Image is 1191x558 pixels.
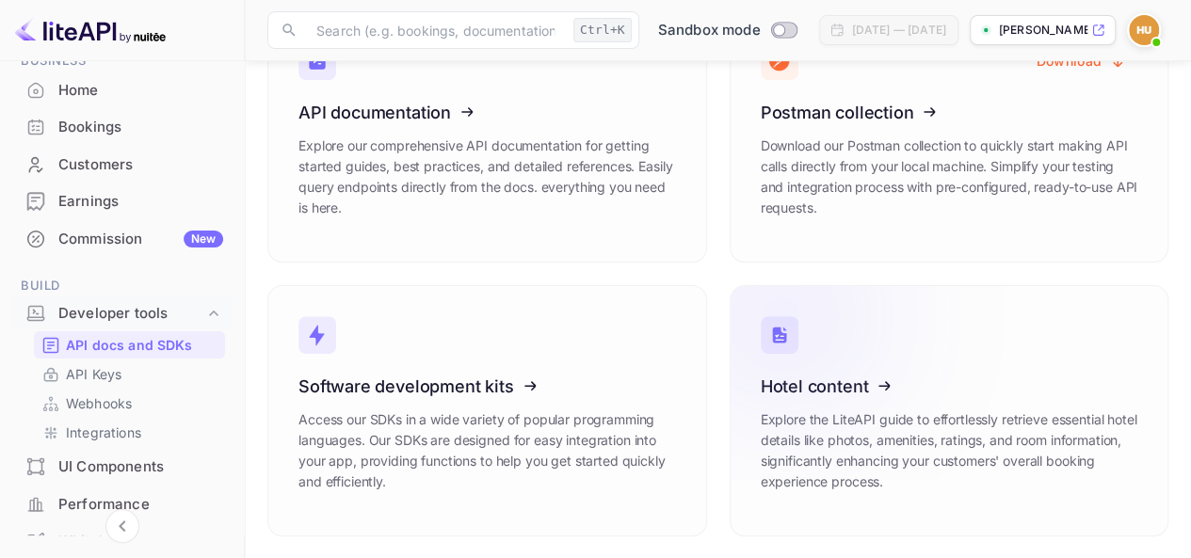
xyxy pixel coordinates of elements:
span: Sandbox mode [658,20,761,41]
div: Integrations [34,419,225,446]
a: Webhooks [41,393,217,413]
a: Customers [11,147,233,182]
p: Integrations [66,422,141,442]
div: Performance [11,486,233,523]
a: Bookings [11,109,233,144]
div: Bookings [11,109,233,146]
div: UI Components [58,456,223,478]
a: Home [11,72,233,107]
a: Performance [11,486,233,521]
div: API docs and SDKs [34,331,225,359]
input: Search (e.g. bookings, documentation) [305,11,566,49]
a: CommissionNew [11,221,233,256]
div: Earnings [58,191,223,213]
div: Developer tools [11,297,233,330]
div: Whitelabel [58,531,223,552]
img: Harvey User [1129,15,1159,45]
a: Integrations [41,422,217,442]
a: API documentationExplore our comprehensive API documentation for getting started guides, best pra... [267,11,707,263]
a: API docs and SDKs [41,335,217,355]
a: Whitelabel [11,523,233,558]
img: LiteAPI logo [15,15,166,45]
div: New [184,231,223,247]
span: Build [11,276,233,296]
p: Webhooks [66,393,132,413]
div: Home [11,72,233,109]
p: API docs and SDKs [66,335,193,355]
a: UI Components [11,449,233,484]
div: Home [58,80,223,102]
div: Commission [58,229,223,250]
a: Earnings [11,183,233,218]
span: Business [11,51,233,72]
p: Download our Postman collection to quickly start making API calls directly from your local machin... [761,136,1138,218]
p: Explore our comprehensive API documentation for getting started guides, best practices, and detai... [298,136,676,218]
p: [PERSON_NAME]-user-8q06f.nuit... [999,22,1087,39]
h3: Postman collection [761,103,1138,122]
div: Customers [11,147,233,183]
div: CommissionNew [11,221,233,258]
div: API Keys [34,360,225,388]
div: Switch to Production mode [651,20,804,41]
div: Webhooks [34,390,225,417]
div: Bookings [58,117,223,138]
p: Access our SDKs in a wide variety of popular programming languages. Our SDKs are designed for eas... [298,409,676,492]
button: Collapse navigation [105,509,139,543]
p: API Keys [66,364,121,384]
div: Developer tools [58,303,204,325]
div: UI Components [11,449,233,486]
div: [DATE] — [DATE] [852,22,946,39]
h3: Software development kits [298,376,676,396]
h3: API documentation [298,103,676,122]
a: Hotel contentExplore the LiteAPI guide to effortlessly retrieve essential hotel details like phot... [730,285,1169,536]
div: Performance [58,494,223,516]
div: Ctrl+K [573,18,632,42]
div: Earnings [11,183,233,220]
a: API Keys [41,364,217,384]
div: Customers [58,154,223,176]
a: Software development kitsAccess our SDKs in a wide variety of popular programming languages. Our ... [267,285,707,536]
